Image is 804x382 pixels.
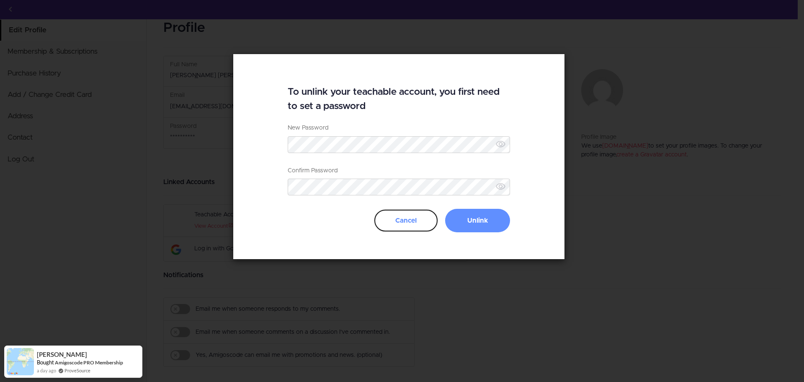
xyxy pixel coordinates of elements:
[288,85,510,114] h4: To unlink your teachable account, you first need to set a password
[288,124,328,133] label: New Password
[7,348,34,375] img: provesource social proof notification image
[55,359,123,366] a: Amigoscode PRO Membership
[37,359,54,366] span: Bought
[37,367,56,374] span: a day ago
[64,367,90,374] a: ProveSource
[37,351,87,358] span: [PERSON_NAME]
[374,209,438,232] button: Cancel
[445,209,510,232] button: Unlink
[288,166,338,175] label: Confirm Password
